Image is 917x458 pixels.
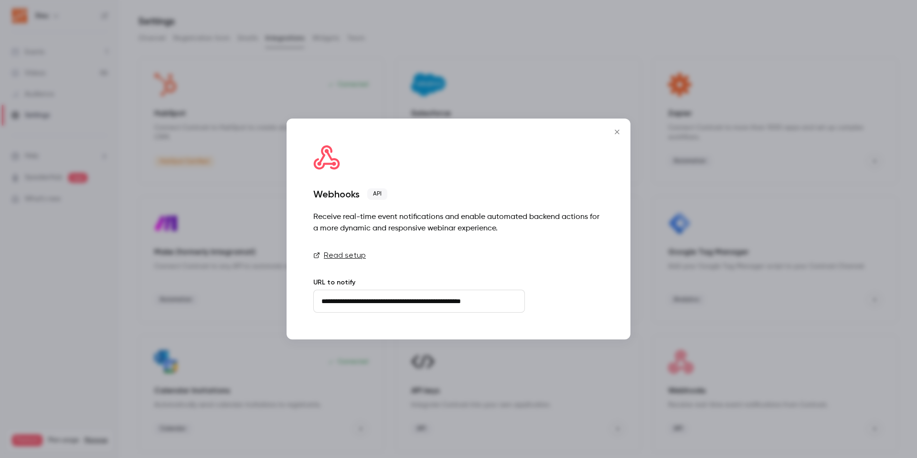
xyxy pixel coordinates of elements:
[608,122,627,142] button: Close
[313,250,604,261] a: Read setup
[529,290,607,313] button: Create webhook
[313,211,604,234] div: Receive real-time event notifications and enable automated backend actions for a more dynamic and...
[313,188,360,200] div: Webhooks
[313,278,355,286] label: URL to notify
[367,188,387,200] span: API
